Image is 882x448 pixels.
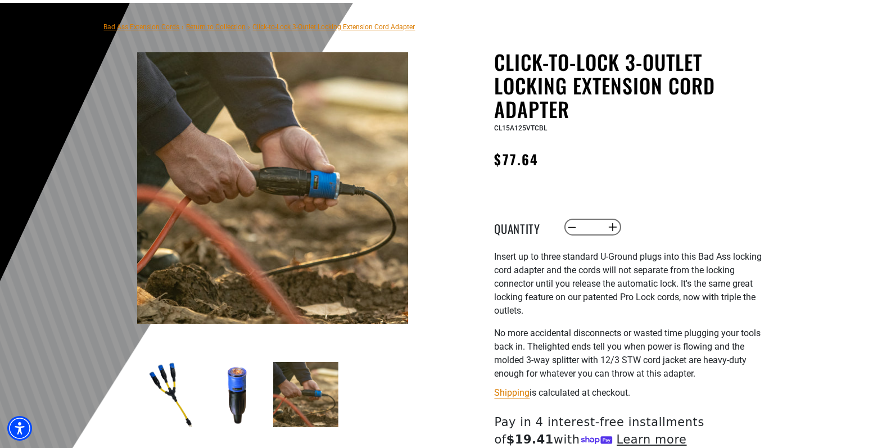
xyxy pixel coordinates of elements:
[248,23,251,31] span: ›
[495,387,530,398] a: Shipping
[495,251,762,316] span: nsert up to three standard U-Ground plugs into this Bad Ass locking cord adapter and the cords wi...
[137,52,409,324] img: a person holding a pipe
[182,23,184,31] span: ›
[187,23,246,31] a: Return to Collection
[495,328,761,379] span: No more accidental disconnects or wasted time plugging your tools back in. The lighted ends tell ...
[273,362,338,427] img: a person holding a pipe
[253,23,415,31] span: Click-to-Lock 3-Outlet Locking Extension Cord Adapter
[495,220,551,234] label: Quantity
[495,250,770,318] p: I
[104,20,415,33] nav: breadcrumbs
[104,23,180,31] a: Bad Ass Extension Cords
[495,124,548,132] span: CL15A125VTCBL
[495,385,770,400] div: is calculated at checkout.
[7,416,32,441] div: Accessibility Menu
[495,149,539,169] span: $77.64
[495,50,770,121] h1: Click-to-Lock 3-Outlet Locking Extension Cord Adapter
